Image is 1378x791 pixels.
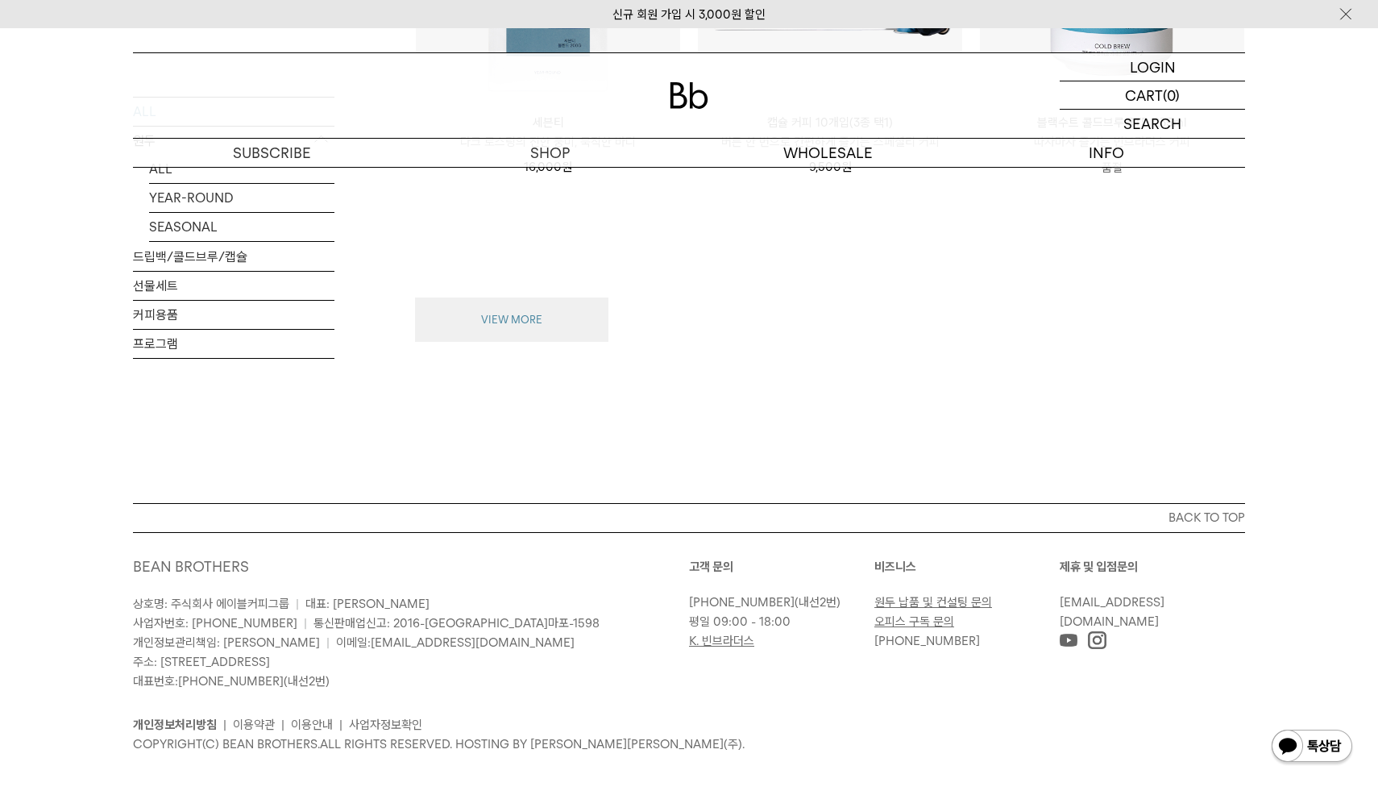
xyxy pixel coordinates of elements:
[874,595,992,610] a: 원두 납품 및 컨설팅 문의
[1125,81,1163,109] p: CART
[841,160,852,174] span: 원
[689,557,874,577] p: 고객 문의
[133,329,334,357] a: 프로그램
[149,183,334,211] a: YEAR-ROUND
[133,597,289,611] span: 상호명: 주식회사 에이블커피그룹
[326,635,330,650] span: |
[689,634,754,648] a: K. 빈브라더스
[1270,728,1354,767] img: 카카오톡 채널 1:1 채팅 버튼
[133,271,334,299] a: 선물세트
[133,674,330,689] span: 대표번호: (내선2번)
[313,616,600,631] span: 통신판매업신고: 2016-[GEOGRAPHIC_DATA]마포-1598
[670,82,708,109] img: 로고
[562,160,572,174] span: 원
[281,715,284,735] li: |
[133,139,411,167] a: SUBSCRIBE
[967,139,1245,167] p: INFO
[524,160,572,174] span: 16,000
[349,718,422,732] a: 사업자정보확인
[133,300,334,328] a: 커피용품
[411,139,689,167] a: SHOP
[296,597,299,611] span: |
[1060,81,1245,110] a: CART (0)
[415,298,608,343] button: VIEW MORE
[689,593,866,612] p: (내선2번)
[874,614,954,629] a: 오피스 구독 문의
[133,558,249,575] a: BEAN BROTHERS
[874,634,980,648] a: [PHONE_NUMBER]
[336,635,575,650] span: 이메일:
[149,212,334,240] a: SEASONAL
[149,154,334,182] a: ALL
[133,242,334,270] a: 드립백/콜드브루/캡슐
[689,139,967,167] p: WHOLESALE
[809,160,852,174] span: 9,500
[339,715,342,735] li: |
[133,735,1245,754] p: COPYRIGHT(C) BEAN BROTHERS. ALL RIGHTS RESERVED. HOSTING BY [PERSON_NAME][PERSON_NAME](주).
[133,503,1245,532] button: BACK TO TOP
[1060,557,1245,577] p: 제휴 및 입점문의
[133,616,297,631] span: 사업자번호: [PHONE_NUMBER]
[874,557,1060,577] p: 비즈니스
[1060,53,1245,81] a: LOGIN
[371,635,575,650] a: [EMAIL_ADDRESS][DOMAIN_NAME]
[178,674,284,689] a: [PHONE_NUMBER]
[133,718,217,732] a: 개인정보처리방침
[223,715,226,735] li: |
[133,635,320,650] span: 개인정보관리책임: [PERSON_NAME]
[1060,595,1164,629] a: [EMAIL_ADDRESS][DOMAIN_NAME]
[689,595,795,610] a: [PHONE_NUMBER]
[689,612,866,631] p: 평일 09:00 - 18:00
[1123,110,1181,138] p: SEARCH
[291,718,333,732] a: 이용안내
[133,655,270,669] span: 주소: [STREET_ADDRESS]
[1130,53,1176,81] p: LOGIN
[304,616,307,631] span: |
[1163,81,1180,109] p: (0)
[612,7,766,22] a: 신규 회원 가입 시 3,000원 할인
[305,597,430,611] span: 대표: [PERSON_NAME]
[233,718,275,732] a: 이용약관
